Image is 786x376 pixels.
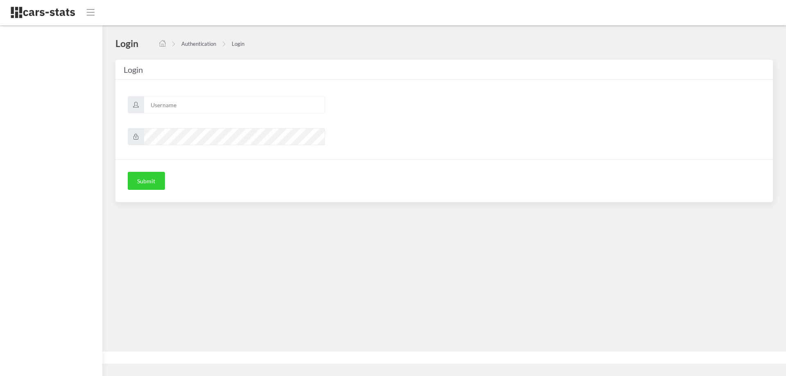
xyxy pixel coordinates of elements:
input: Username [144,96,325,113]
span: Login [124,65,143,74]
a: Authentication [181,41,216,47]
a: Login [232,41,244,47]
button: Submit [128,172,165,190]
h4: Login [115,37,138,50]
img: navbar brand [10,6,76,19]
